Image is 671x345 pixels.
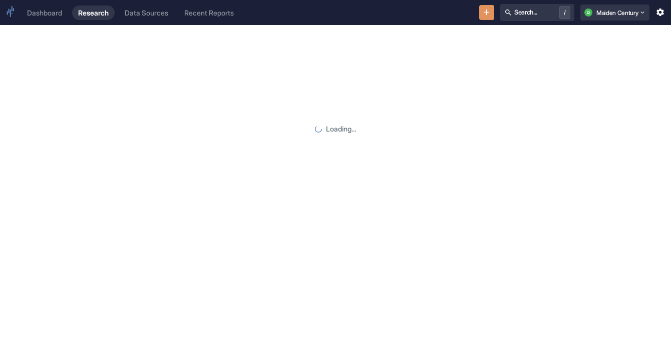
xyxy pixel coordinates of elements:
div: Recent Reports [184,8,234,17]
a: Research [72,5,115,20]
div: Data Sources [125,8,168,17]
p: Loading... [326,123,356,134]
a: Dashboard [21,5,68,20]
a: Data Sources [119,5,174,20]
div: Q [584,8,592,16]
button: QMaiden Century [580,4,649,20]
button: New Resource [479,5,495,20]
div: Dashboard [27,8,62,17]
button: Search.../ [500,4,574,21]
div: Research [78,8,109,17]
a: Recent Reports [178,5,240,20]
